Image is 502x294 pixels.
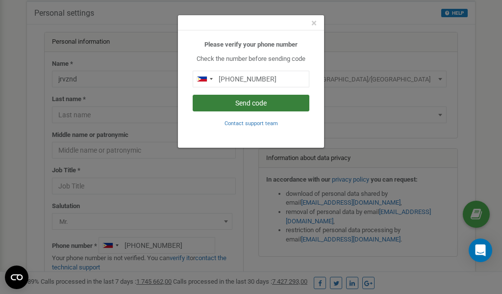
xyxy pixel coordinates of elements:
div: Open Intercom Messenger [469,239,492,262]
input: 0905 123 4567 [193,71,309,87]
p: Check the number before sending code [193,54,309,64]
span: × [311,17,317,29]
b: Please verify your phone number [204,41,298,48]
button: Send code [193,95,309,111]
button: Open CMP widget [5,266,28,289]
small: Contact support team [225,120,278,127]
button: Close [311,18,317,28]
div: Telephone country code [193,71,216,87]
a: Contact support team [225,119,278,127]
